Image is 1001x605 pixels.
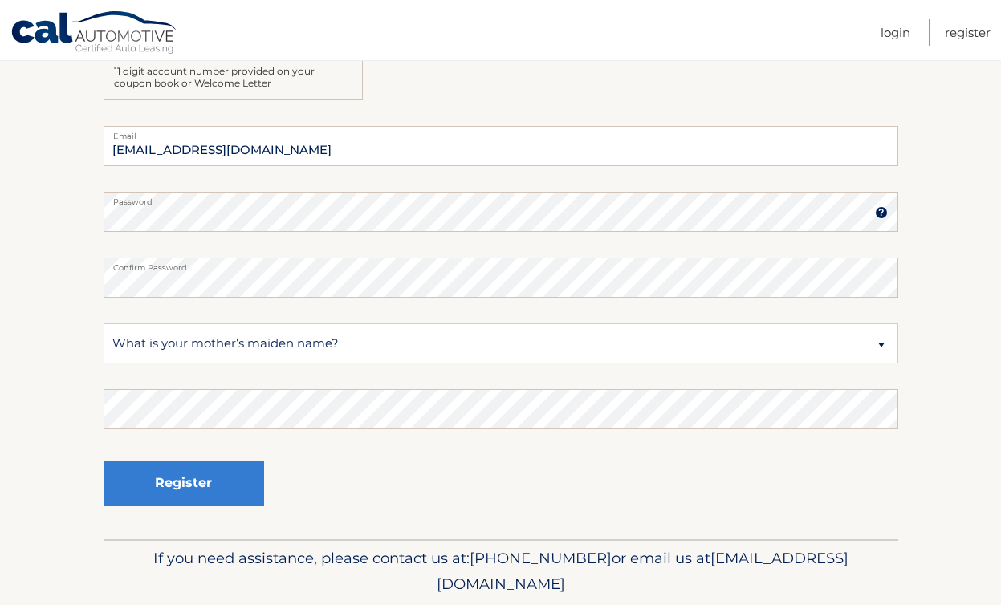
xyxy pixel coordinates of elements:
a: Cal Automotive [10,10,179,57]
label: Password [104,192,898,205]
label: Email [104,126,898,139]
div: 11 digit account number provided on your coupon book or Welcome Letter [104,56,363,100]
img: tooltip.svg [875,206,888,219]
a: Login [881,19,910,46]
label: Confirm Password [104,258,898,270]
a: Register [945,19,991,46]
p: If you need assistance, please contact us at: or email us at [114,546,888,597]
span: [PHONE_NUMBER] [470,549,612,567]
input: Email [104,126,898,166]
button: Register [104,461,264,506]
